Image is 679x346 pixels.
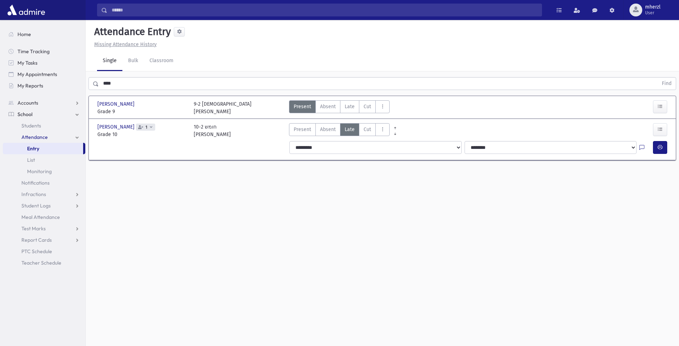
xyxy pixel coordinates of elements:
[289,123,390,138] div: AttTypes
[17,71,57,77] span: My Appointments
[21,237,52,243] span: Report Cards
[97,123,136,131] span: [PERSON_NAME]
[17,31,31,37] span: Home
[645,4,660,10] span: mherzl
[3,97,85,109] a: Accounts
[122,51,144,71] a: Bulk
[27,157,35,163] span: List
[3,166,85,177] a: Monitoring
[21,225,46,232] span: Test Marks
[345,126,355,133] span: Late
[94,41,157,47] u: Missing Attendance History
[21,180,50,186] span: Notifications
[3,120,85,131] a: Students
[364,103,371,110] span: Cut
[27,145,39,152] span: Entry
[3,154,85,166] a: List
[97,51,122,71] a: Single
[21,122,41,129] span: Students
[97,131,187,138] span: Grade 10
[645,10,660,16] span: User
[91,26,171,38] h5: Attendance Entry
[3,46,85,57] a: Time Tracking
[194,100,252,115] div: 9-2 [DEMOGRAPHIC_DATA] [PERSON_NAME]
[21,248,52,255] span: PTC Schedule
[17,111,32,117] span: School
[320,126,336,133] span: Absent
[3,211,85,223] a: Meal Attendance
[194,123,231,138] div: 10-2 חומש [PERSON_NAME]
[320,103,336,110] span: Absent
[3,69,85,80] a: My Appointments
[17,60,37,66] span: My Tasks
[144,51,179,71] a: Classroom
[21,134,48,140] span: Attendance
[21,214,60,220] span: Meal Attendance
[97,108,187,115] span: Grade 9
[6,3,47,17] img: AdmirePro
[658,77,676,90] button: Find
[91,41,157,47] a: Missing Attendance History
[3,177,85,189] a: Notifications
[3,29,85,40] a: Home
[289,100,390,115] div: AttTypes
[294,126,311,133] span: Present
[3,189,85,200] a: Infractions
[3,223,85,234] a: Test Marks
[3,57,85,69] a: My Tasks
[3,234,85,246] a: Report Cards
[97,100,136,108] span: [PERSON_NAME]
[3,200,85,211] a: Student Logs
[3,80,85,91] a: My Reports
[294,103,311,110] span: Present
[21,260,61,266] span: Teacher Schedule
[17,48,50,55] span: Time Tracking
[364,126,371,133] span: Cut
[144,125,149,130] span: 1
[21,202,51,209] span: Student Logs
[345,103,355,110] span: Late
[3,143,83,154] a: Entry
[3,257,85,269] a: Teacher Schedule
[27,168,52,175] span: Monitoring
[21,191,46,197] span: Infractions
[3,246,85,257] a: PTC Schedule
[3,131,85,143] a: Attendance
[17,100,38,106] span: Accounts
[107,4,542,16] input: Search
[17,82,43,89] span: My Reports
[3,109,85,120] a: School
